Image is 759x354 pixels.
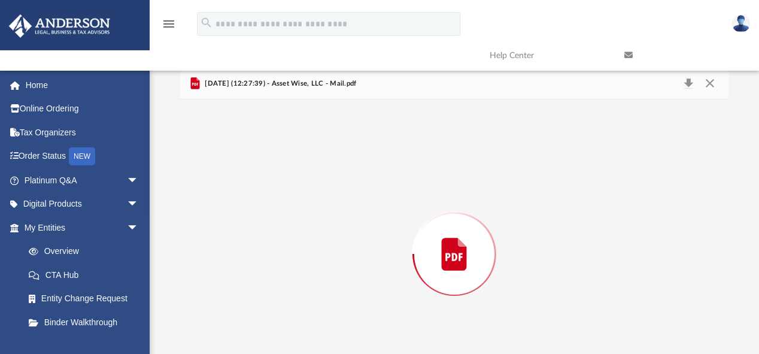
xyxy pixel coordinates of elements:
[17,263,157,287] a: CTA Hub
[127,192,151,217] span: arrow_drop_down
[8,216,157,240] a: My Entitiesarrow_drop_down
[69,147,95,165] div: NEW
[8,192,157,216] a: Digital Productsarrow_drop_down
[200,16,213,29] i: search
[678,75,699,92] button: Download
[8,97,157,121] a: Online Ordering
[8,120,157,144] a: Tax Organizers
[732,15,750,32] img: User Pic
[162,23,176,31] a: menu
[8,144,157,169] a: Order StatusNEW
[17,287,157,311] a: Entity Change Request
[5,14,114,38] img: Anderson Advisors Platinum Portal
[17,310,157,334] a: Binder Walkthrough
[8,168,157,192] a: Platinum Q&Aarrow_drop_down
[699,75,721,92] button: Close
[481,32,615,79] a: Help Center
[17,240,157,264] a: Overview
[202,78,356,89] span: [DATE] (12:27:39) - Asset Wise, LLC - Mail.pdf
[127,168,151,193] span: arrow_drop_down
[8,73,157,97] a: Home
[127,216,151,240] span: arrow_drop_down
[162,17,176,31] i: menu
